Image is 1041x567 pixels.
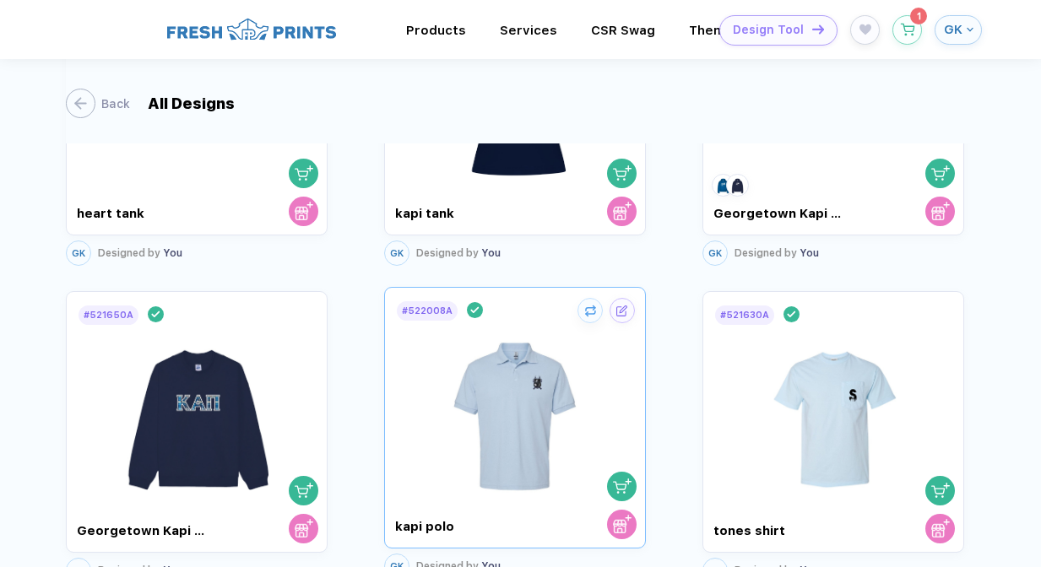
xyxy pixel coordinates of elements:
button: store cart [289,197,318,226]
span: GK [390,248,404,259]
img: store cart [295,519,313,537]
button: store cart [925,197,955,226]
img: icon [812,24,824,34]
button: shopping cart [607,159,637,188]
span: GK [944,22,962,37]
img: logo [167,16,336,42]
span: 1 [917,11,921,21]
span: GK [708,248,722,259]
button: shopping cart [289,476,318,505]
span: Design Tool [733,23,804,37]
img: shopping cart [931,164,950,182]
img: shopping cart [295,481,313,499]
button: store cart [607,197,637,226]
button: store cart [607,510,637,539]
img: 4bf6f9c3-e1d4-438f-9bbd-c73723a4df9a_nt_front_1758474625961.jpg [125,327,268,500]
img: shopping cart [613,477,632,495]
div: # 522008A [402,305,453,316]
span: Designed by [98,247,160,259]
div: You [98,247,182,259]
button: shopping cart [289,159,318,188]
div: ProductsToggle dropdown menu chapters [406,23,466,38]
div: tones shirt [713,523,843,538]
div: All Designs [148,94,235,112]
img: store cart [613,515,632,533]
div: ServicesToggle dropdown menu [500,23,557,38]
img: shopping cart [613,164,632,182]
div: You [416,247,501,259]
div: kapi tank [395,206,525,221]
div: # 521650A [84,310,133,321]
img: 2 [729,176,746,194]
img: 14dd6a73-e483-49cf-b28e-cb2d4e429c27_nt_front_1758303815012.jpg [762,327,905,500]
button: Back [66,89,130,118]
div: Georgetown Kapi : Kappa Alpha Pi [713,206,843,221]
div: Georgetown Kapi : Kappa Alpha Pi [77,523,207,538]
sup: 1 [910,8,927,24]
img: 80146b3c-756e-48ce-829b-17385e837428_nt_front_1758473986363.jpg [443,322,587,496]
img: shopping cart [295,164,313,182]
div: # 521630A [720,310,769,321]
div: kapi polo [395,519,525,534]
div: CSR SwagToggle dropdown menu [591,23,655,38]
img: store cart [295,202,313,220]
button: store cart [289,514,318,543]
span: GK [72,248,85,259]
button: shopping cart [607,472,637,501]
button: GK [66,240,91,266]
button: Design Toolicon [719,15,838,46]
img: store cart [931,202,950,220]
button: GK [384,240,409,266]
div: Back [101,97,130,111]
div: You [735,247,819,259]
button: GK [702,240,728,266]
img: store cart [613,202,632,220]
span: Designed by [735,247,797,259]
span: Designed by [416,247,479,259]
div: heart tank [77,206,207,221]
img: 1 [714,176,732,194]
img: store cart [931,519,950,537]
button: shopping cart [925,476,955,505]
img: shopping cart [931,481,950,499]
button: store cart [925,514,955,543]
button: GK [935,15,982,45]
button: shopping cart [925,159,955,188]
